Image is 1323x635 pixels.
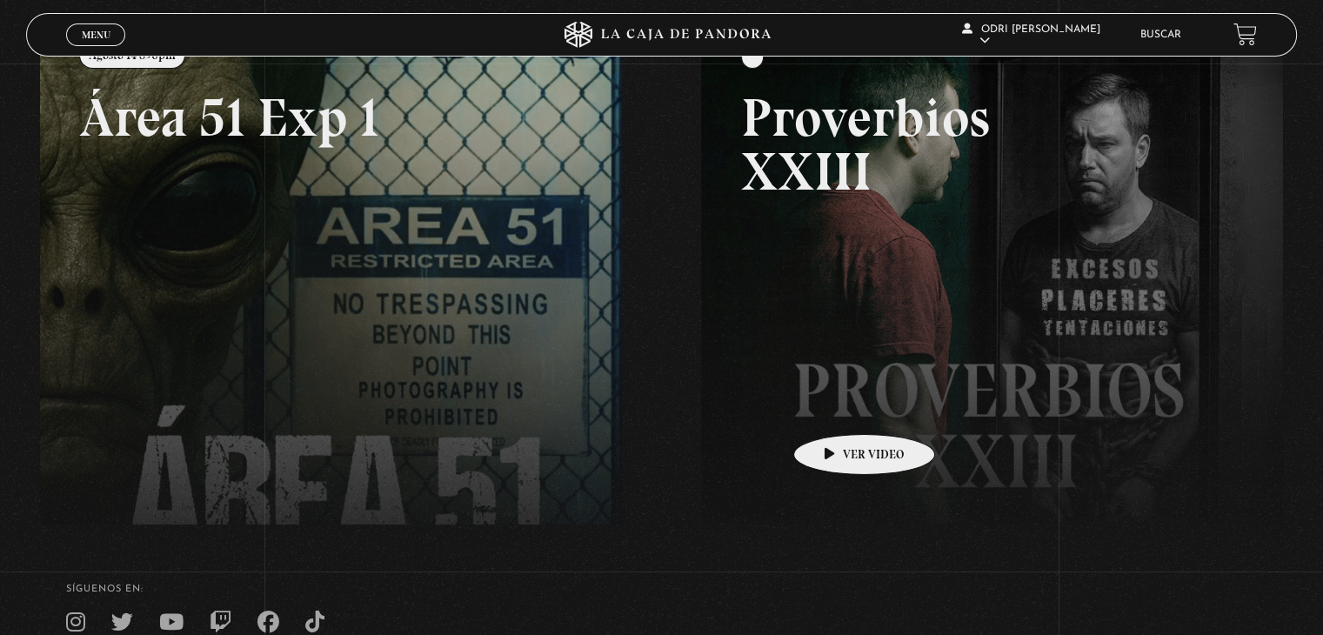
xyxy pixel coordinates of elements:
span: Menu [82,30,110,40]
span: Cerrar [76,43,117,56]
span: odri [PERSON_NAME] [962,24,1100,46]
a: Buscar [1140,30,1181,40]
h4: SÍguenos en: [66,585,1257,594]
a: View your shopping cart [1233,23,1257,46]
